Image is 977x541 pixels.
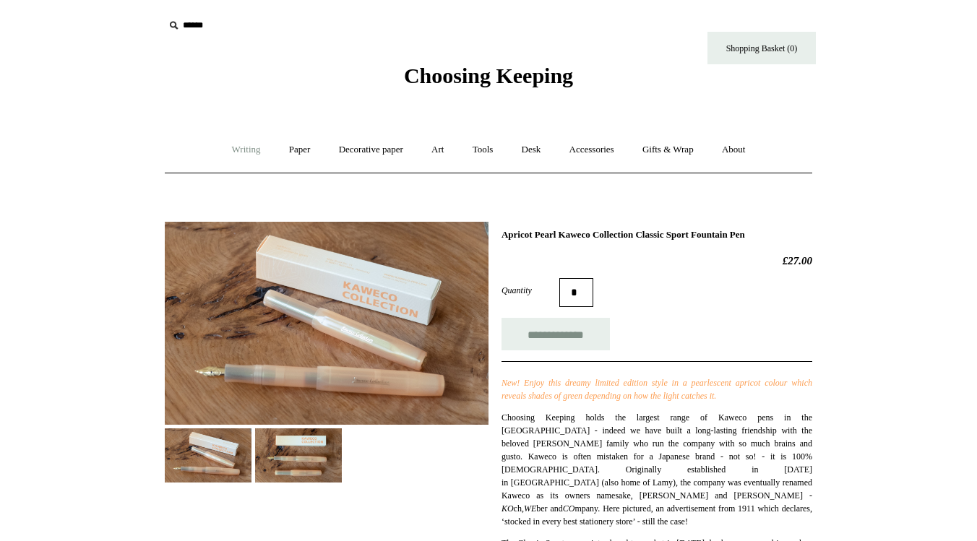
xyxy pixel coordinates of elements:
a: Desk [509,131,554,169]
i: CO [563,503,575,514]
i: New! Enjoy this dreamy limited edition style in a pearlescent apricot colour which reveals shades... [502,378,812,401]
a: Writing [219,131,274,169]
img: Apricot Pearl Kaweco Collection Classic Sport Fountain Pen [165,222,489,425]
img: Apricot Pearl Kaweco Collection Classic Sport Fountain Pen [165,428,251,482]
span: Choosing Keeping holds the largest range of Kaweco pens in the [GEOGRAPHIC_DATA] - indeed we have... [502,412,812,527]
a: Shopping Basket (0) [707,32,816,64]
a: Paper [276,131,324,169]
span: Choosing Keeping [404,64,573,87]
h2: £27.00 [502,254,812,267]
a: Choosing Keeping [404,75,573,85]
img: Apricot Pearl Kaweco Collection Classic Sport Fountain Pen [255,428,342,482]
a: Art [418,131,457,169]
a: Accessories [556,131,627,169]
i: KO [502,503,514,514]
a: Gifts & Wrap [629,131,707,169]
a: Decorative paper [326,131,416,169]
i: WE [524,503,536,514]
h1: Apricot Pearl Kaweco Collection Classic Sport Fountain Pen [502,229,812,241]
a: Tools [460,131,507,169]
a: About [709,131,759,169]
i: . [714,391,716,401]
label: Quantity [502,284,559,297]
